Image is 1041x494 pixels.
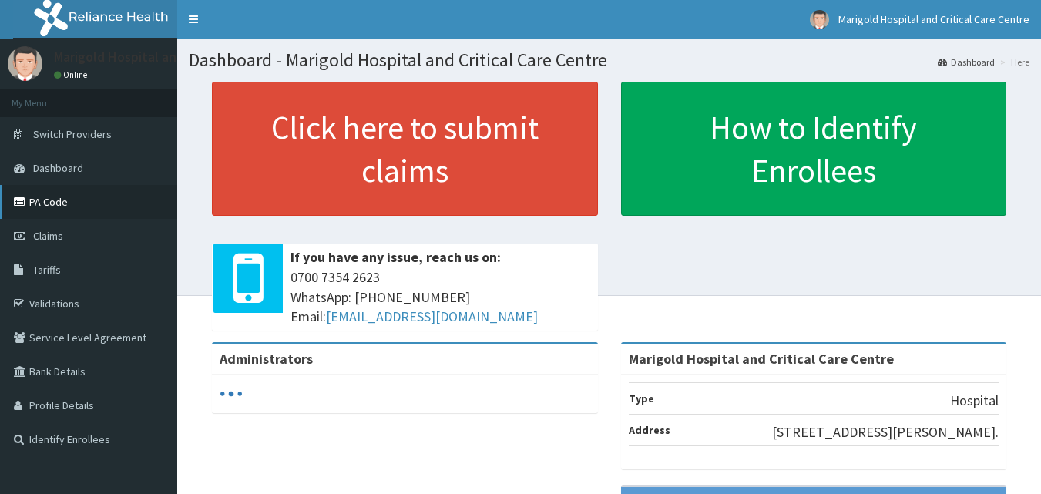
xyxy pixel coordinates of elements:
[33,127,112,141] span: Switch Providers
[54,69,91,80] a: Online
[290,267,590,327] span: 0700 7354 2623 WhatsApp: [PHONE_NUMBER] Email:
[220,382,243,405] svg: audio-loading
[33,229,63,243] span: Claims
[33,161,83,175] span: Dashboard
[290,248,501,266] b: If you have any issue, reach us on:
[8,46,42,81] img: User Image
[629,350,894,368] strong: Marigold Hospital and Critical Care Centre
[189,50,1029,70] h1: Dashboard - Marigold Hospital and Critical Care Centre
[629,392,654,405] b: Type
[220,350,313,368] b: Administrators
[772,422,999,442] p: [STREET_ADDRESS][PERSON_NAME].
[938,55,995,69] a: Dashboard
[950,391,999,411] p: Hospital
[996,55,1029,69] li: Here
[33,263,61,277] span: Tariffs
[326,307,538,325] a: [EMAIL_ADDRESS][DOMAIN_NAME]
[838,12,1029,26] span: Marigold Hospital and Critical Care Centre
[54,50,304,64] p: Marigold Hospital and Critical Care Centre
[810,10,829,29] img: User Image
[629,423,670,437] b: Address
[212,82,598,216] a: Click here to submit claims
[621,82,1007,216] a: How to Identify Enrollees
